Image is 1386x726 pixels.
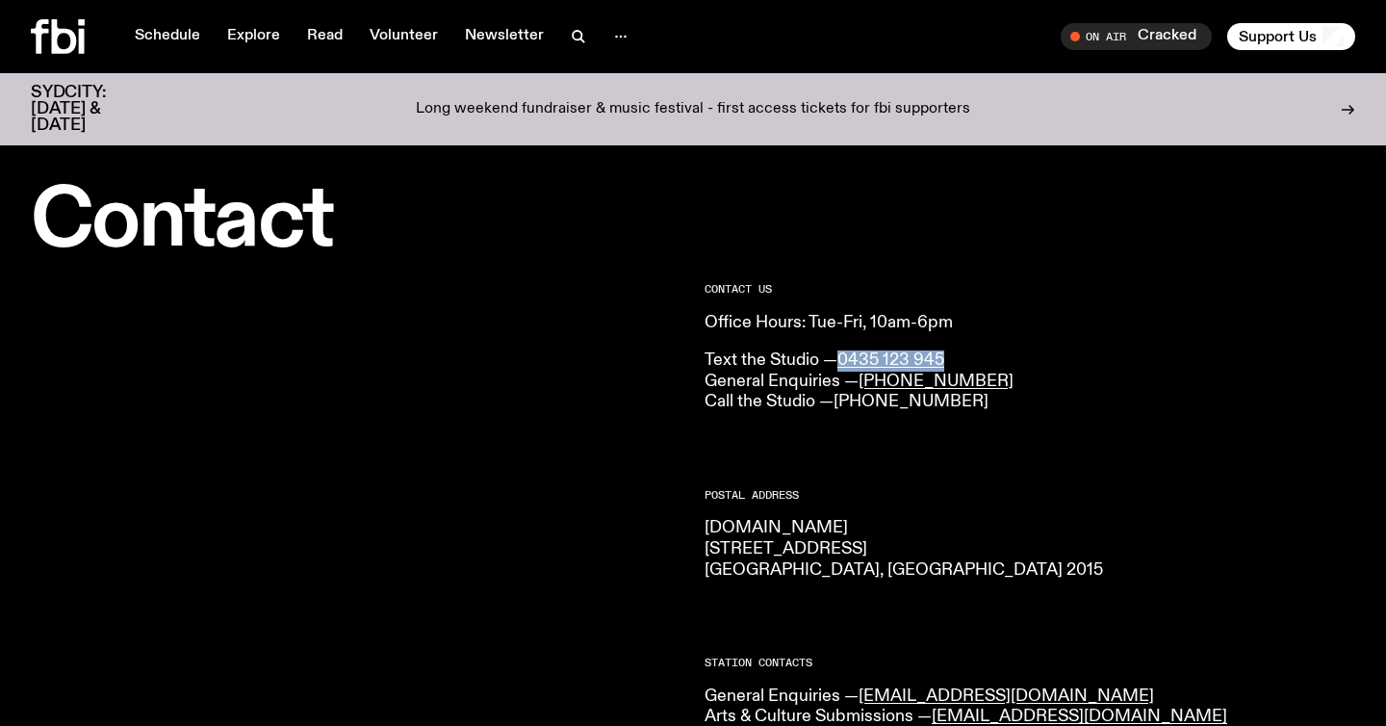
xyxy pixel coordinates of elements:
[416,101,970,118] p: Long weekend fundraiser & music festival - first access tickets for fbi supporters
[705,313,1355,334] p: Office Hours: Tue-Fri, 10am-6pm
[705,658,1355,668] h2: Station Contacts
[31,183,681,261] h1: Contact
[123,23,212,50] a: Schedule
[705,350,1355,413] p: Text the Studio — General Enquiries — Call the Studio —
[1239,28,1317,45] span: Support Us
[705,490,1355,501] h2: Postal Address
[705,284,1355,295] h2: CONTACT US
[705,518,1355,581] p: [DOMAIN_NAME] [STREET_ADDRESS] [GEOGRAPHIC_DATA], [GEOGRAPHIC_DATA] 2015
[834,393,988,410] a: [PHONE_NUMBER]
[859,373,1014,390] a: [PHONE_NUMBER]
[932,708,1227,725] a: [EMAIL_ADDRESS][DOMAIN_NAME]
[859,687,1154,705] a: [EMAIL_ADDRESS][DOMAIN_NAME]
[1227,23,1355,50] button: Support Us
[837,351,944,369] a: 0435 123 945
[31,85,154,134] h3: SYDCITY: [DATE] & [DATE]
[453,23,555,50] a: Newsletter
[358,23,449,50] a: Volunteer
[295,23,354,50] a: Read
[216,23,292,50] a: Explore
[1061,23,1212,50] button: On AirCracked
